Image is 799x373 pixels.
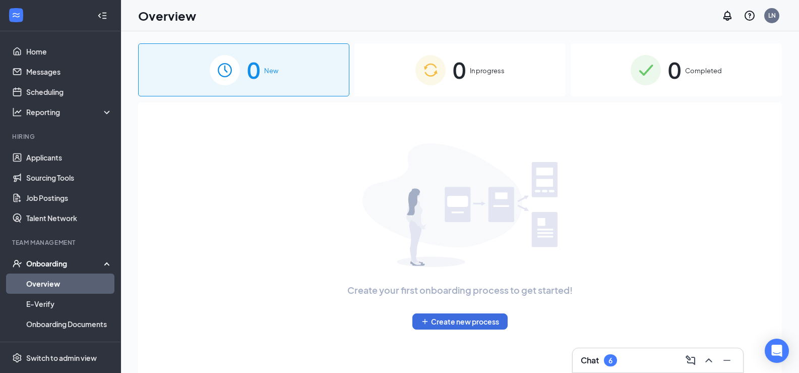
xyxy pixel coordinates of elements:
[683,352,699,368] button: ComposeMessage
[26,353,97,363] div: Switch to admin view
[26,107,113,117] div: Reporting
[744,10,756,22] svg: QuestionInfo
[721,354,733,366] svg: Minimize
[765,339,789,363] div: Open Intercom Messenger
[12,238,110,247] div: Team Management
[11,10,21,20] svg: WorkstreamLogo
[453,52,466,87] span: 0
[26,168,112,188] a: Sourcing Tools
[668,52,681,87] span: 0
[719,352,735,368] button: Minimize
[685,66,722,76] span: Completed
[26,274,112,294] a: Overview
[26,188,112,208] a: Job Postings
[701,352,717,368] button: ChevronUp
[26,334,112,354] a: Activity log
[97,11,107,21] svg: Collapse
[12,353,22,363] svg: Settings
[347,283,573,297] span: Create your first onboarding process to get started!
[685,354,697,366] svg: ComposeMessage
[264,66,278,76] span: New
[703,354,715,366] svg: ChevronUp
[721,10,733,22] svg: Notifications
[247,52,260,87] span: 0
[26,41,112,62] a: Home
[12,132,110,141] div: Hiring
[26,82,112,102] a: Scheduling
[768,11,776,20] div: LN
[421,317,429,326] svg: Plus
[12,107,22,117] svg: Analysis
[26,208,112,228] a: Talent Network
[608,356,612,365] div: 6
[138,7,196,24] h1: Overview
[26,294,112,314] a: E-Verify
[26,258,104,269] div: Onboarding
[412,313,508,330] button: PlusCreate new process
[470,66,505,76] span: In progress
[26,62,112,82] a: Messages
[26,147,112,168] a: Applicants
[26,314,112,334] a: Onboarding Documents
[581,355,599,366] h3: Chat
[12,258,22,269] svg: UserCheck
